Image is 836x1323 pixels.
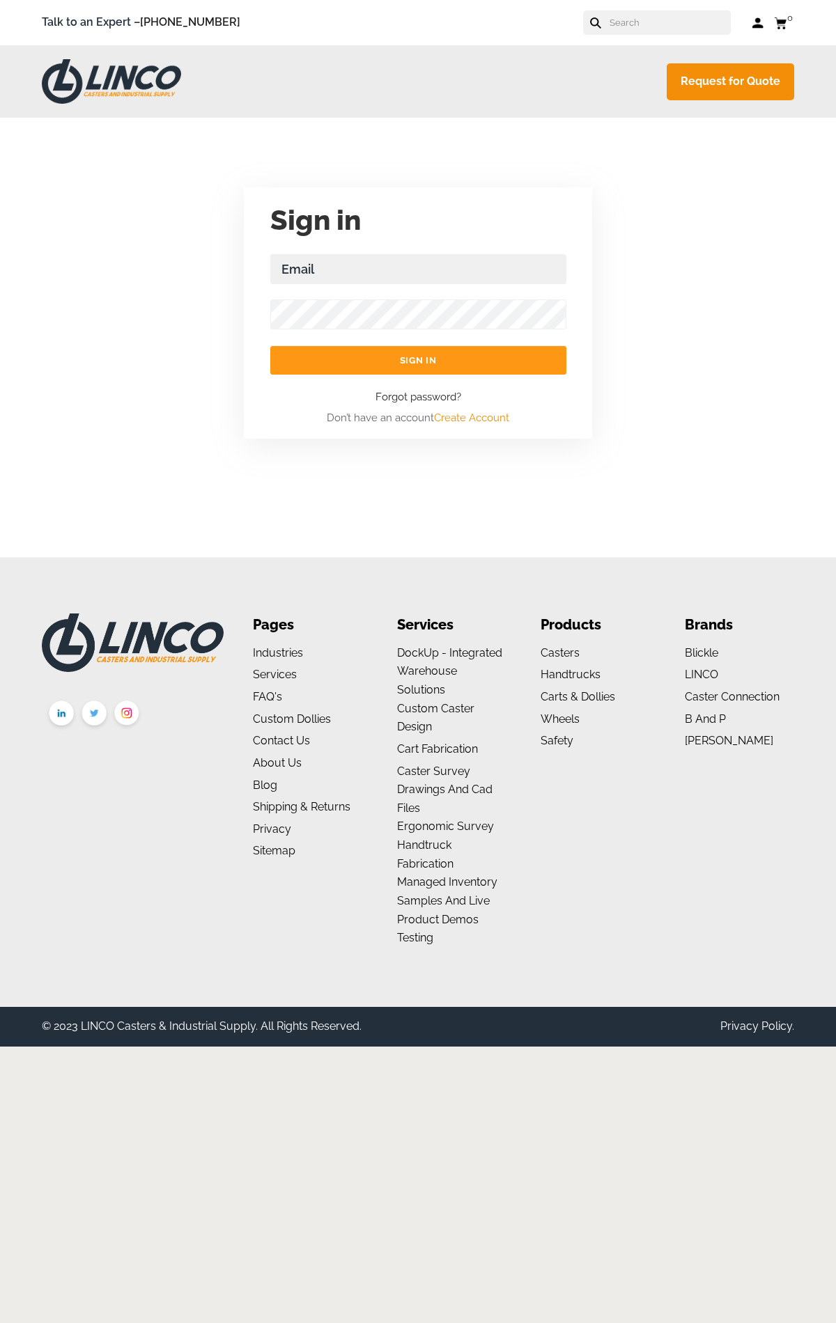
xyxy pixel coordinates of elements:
a: [PERSON_NAME] [685,734,773,747]
a: FAQ's [253,690,282,703]
img: instagram.png [111,698,144,732]
img: twitter.png [78,698,111,732]
input: Sign in [270,346,566,375]
a: Cart Fabrication [397,742,478,756]
input: Search [608,10,731,35]
a: Create Account [434,412,509,424]
a: Casters [541,646,580,659]
a: DockUp - Integrated Warehouse Solutions [397,646,502,696]
span: 0 [787,13,793,23]
a: Managed Inventory [397,875,497,888]
li: Pages [253,613,362,636]
li: Brands [685,613,794,636]
a: Log in [752,16,764,30]
a: B and P [685,712,726,726]
a: Wheels [541,712,580,726]
a: Services [253,668,297,681]
a: Handtruck Fabrication [397,838,454,870]
a: Safety [541,734,573,747]
a: Caster Connection [685,690,780,703]
a: Samples and Live Product Demos [397,894,490,926]
img: LINCO CASTERS & INDUSTRIAL SUPPLY [42,613,224,672]
a: LINCO [685,668,718,681]
img: linkedin.png [45,698,78,733]
a: Drawings and Cad Files [397,783,493,815]
li: Services [397,613,506,636]
a: 0 [774,14,794,31]
h2: Sign in [270,200,566,240]
a: Blog [253,778,277,792]
a: Custom Caster Design [397,702,474,734]
a: Testing [397,931,433,944]
a: Industries [253,646,303,659]
a: Contact Us [253,734,310,747]
a: Handtrucks [541,668,601,681]
span: Talk to an Expert – [42,13,240,32]
span: Don’t have an account [327,409,509,427]
a: Privacy [253,822,291,836]
a: Carts & Dollies [541,690,615,703]
a: Caster Survey [397,765,470,778]
a: Sitemap [253,844,295,857]
a: About us [253,756,302,769]
img: LINCO CASTERS & INDUSTRIAL SUPPLY [42,59,181,104]
div: © 2023 LINCO Casters & Industrial Supply. All Rights Reserved. [42,1017,362,1036]
a: Blickle [685,646,718,659]
a: Shipping & Returns [253,800,350,813]
a: Ergonomic Survey [397,820,494,833]
a: Custom Dollies [253,712,331,726]
li: Products [541,613,650,636]
a: [PHONE_NUMBER] [140,15,240,29]
a: Request for Quote [667,63,794,100]
a: Forgot password? [376,389,461,406]
a: Privacy Policy. [720,1019,794,1033]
